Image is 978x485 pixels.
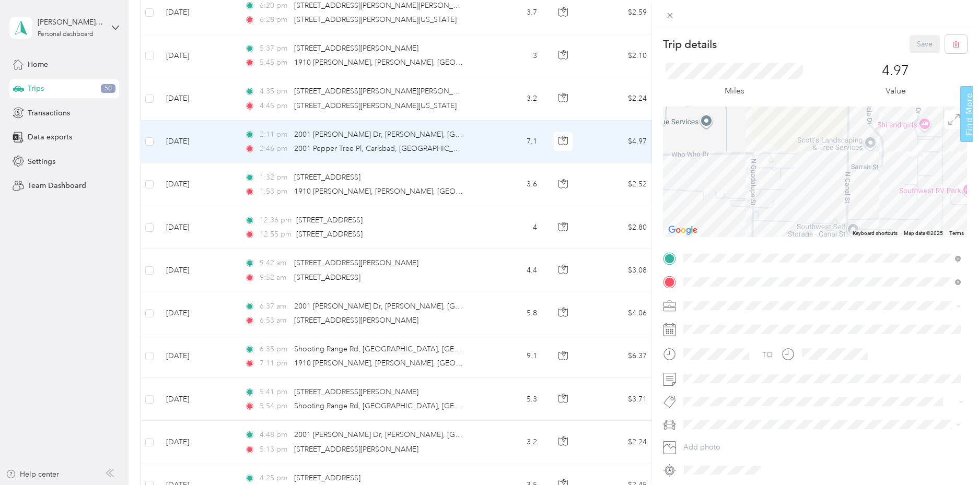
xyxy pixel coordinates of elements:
[663,37,717,52] p: Trip details
[949,230,964,236] a: Terms (opens in new tab)
[762,349,773,360] div: TO
[666,223,700,237] img: Google
[725,85,744,98] p: Miles
[919,427,978,485] iframe: Everlance-gr Chat Button Frame
[904,230,943,236] span: Map data ©2025
[680,440,967,455] button: Add photo
[886,85,906,98] p: Value
[666,223,700,237] a: Open this area in Google Maps (opens a new window)
[882,63,909,79] p: 4.97
[853,230,898,237] button: Keyboard shortcuts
